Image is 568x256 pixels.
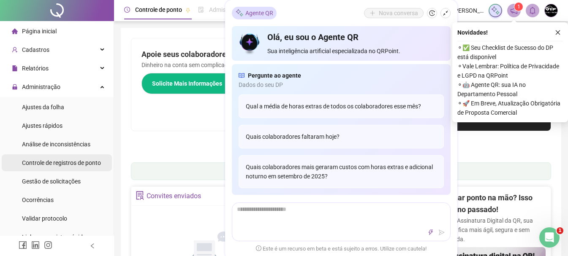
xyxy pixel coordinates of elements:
span: Sua inteligência artificial especializada no QRPoint. [267,46,443,56]
span: home [12,28,18,34]
h4: Olá, eu sou o Agente QR [267,31,443,43]
span: Análise de inconsistências [22,141,90,148]
span: ⚬ 🚀 Em Breve, Atualização Obrigatória de Proposta Comercial [457,99,563,117]
p: Dinheiro na conta sem complicação. [141,60,331,70]
span: instagram [44,241,52,249]
span: close [555,30,561,35]
span: Ocorrências [22,197,54,203]
span: bell [529,7,536,14]
span: Cadastros [22,46,49,53]
span: read [239,71,245,80]
div: Agente QR [232,7,277,19]
img: sparkle-icon.fc2bf0ac1784a2077858766a79e2daf3.svg [491,6,500,15]
h2: Assinar ponto na mão? Isso ficou no passado! [439,192,546,216]
span: solution [136,191,144,200]
span: file-done [198,7,204,13]
button: thunderbolt [426,227,436,237]
iframe: Intercom live chat [539,227,560,248]
span: exclamation-circle [256,246,261,251]
span: 1 [557,227,563,234]
span: ⚬ 🤖 Agente QR: sua IA no Departamento Pessoal [457,80,563,99]
img: icon [239,31,261,56]
div: Quais colaboradores faltaram hoje? [239,125,444,148]
span: left [90,243,95,249]
span: user-add [12,47,18,53]
span: Solicite Mais Informações [152,79,222,88]
button: Solicite Mais Informações [141,73,242,94]
span: file [12,65,18,71]
span: Novidades ! [457,28,488,37]
span: history [429,10,435,16]
span: Admissão digital [209,6,253,13]
button: send [437,227,447,237]
span: Relatórios [22,65,49,72]
span: facebook [19,241,27,249]
span: notification [510,7,518,14]
img: sparkle-icon.fc2bf0ac1784a2077858766a79e2daf3.svg [235,9,244,18]
span: lock [12,84,18,90]
span: Este é um recurso em beta e está sujeito a erros. Utilize com cautela! [256,245,427,253]
button: Nova conversa [364,8,424,18]
span: thunderbolt [428,229,434,235]
sup: 1 [514,3,523,11]
span: pushpin [185,8,190,13]
div: Quais colaboradores mais geraram custos com horas extras e adicional noturno em setembro de 2025? [239,155,444,188]
div: Qual a média de horas extras de todos os colaboradores esse mês? [239,94,444,118]
p: Com a Assinatura Digital da QR, sua gestão fica mais ágil, segura e sem papelada. [439,216,546,244]
span: Dados do seu DP [239,80,444,89]
span: shrink [443,10,448,16]
span: Página inicial [22,28,57,35]
h2: Apoie seus colaboradores sem custo! [141,49,331,60]
span: ⚬ Vale Lembrar: Política de Privacidade e LGPD na QRPoint [457,62,563,80]
span: Administração [22,84,60,90]
span: Link para registro rápido [22,234,86,240]
span: Controle de registros de ponto [22,159,101,166]
span: Ajustes rápidos [22,122,63,129]
img: 78646 [545,4,557,17]
span: linkedin [31,241,40,249]
span: Gestão de solicitações [22,178,81,185]
span: 1 [517,4,520,10]
div: Convites enviados [147,189,201,203]
span: clock-circle [124,7,130,13]
span: Controle de ponto [135,6,182,13]
span: ⚬ ✅ Seu Checklist de Sucesso do DP está disponível [457,43,563,62]
span: Pergunte ao agente [248,71,301,80]
span: Ajustes da folha [22,104,64,110]
span: Validar protocolo [22,215,67,222]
